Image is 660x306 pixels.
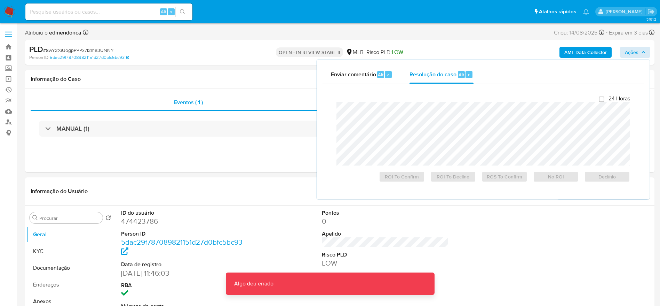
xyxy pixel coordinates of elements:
[226,273,282,295] p: Algo deu errado
[322,230,449,238] dt: Apelido
[366,48,403,56] span: Risco PLD:
[48,29,81,37] b: edmendonca
[121,282,248,289] dt: RBA
[174,98,203,106] span: Eventos ( 1 )
[27,243,114,260] button: KYC
[161,8,166,15] span: Alt
[25,29,81,37] span: Atribuiu o
[50,54,129,61] a: 5dac29f787089821151d27d0bfc5bc93
[322,272,449,280] dt: Estado da conta
[554,28,604,37] div: Criou: 14/08/2025
[43,47,114,54] span: # 8wY2XiUogpPPPx7I2me3UNNY
[322,251,449,259] dt: Risco PLD
[459,71,464,78] span: Alt
[609,29,648,37] span: Expira em 3 dias
[39,121,641,137] div: MANUAL (1)
[409,70,456,78] span: Resolução do caso
[564,47,607,58] b: AML Data Collector
[539,8,576,15] span: Atalhos rápidos
[27,276,114,293] button: Endereços
[170,8,172,15] span: s
[599,97,604,102] input: 24 Horas
[606,28,607,37] span: -
[175,7,190,17] button: search-icon
[647,8,655,15] a: Sair
[276,47,343,57] p: OPEN - IN REVIEW STAGE II
[378,71,383,78] span: Alt
[468,71,470,78] span: r
[25,7,192,16] input: Pesquise usuários ou casos...
[583,9,589,15] a: Notificações
[620,47,650,58] button: Ações
[322,258,449,268] dd: LOW
[27,260,114,276] button: Documentação
[121,268,248,278] dd: [DATE] 11:46:03
[606,8,645,15] p: eduardo.dutra@mercadolivre.com
[121,230,248,238] dt: Person ID
[39,215,100,221] input: Procurar
[121,209,248,217] dt: ID do usuário
[27,226,114,243] button: Geral
[121,261,248,268] dt: Data de registro
[121,237,242,257] a: 5dac29f787089821151d27d0bfc5bc93
[29,44,43,55] b: PLD
[31,76,649,83] h1: Informação do Caso
[625,47,638,58] span: Ações
[56,125,89,132] h3: MANUAL (1)
[322,209,449,217] dt: Pontos
[387,71,389,78] span: c
[121,216,248,226] dd: 474423786
[346,48,364,56] div: MLB
[609,95,630,102] span: 24 Horas
[32,215,38,221] button: Procurar
[331,70,376,78] span: Enviar comentário
[105,215,111,223] button: Retornar ao pedido padrão
[29,54,48,61] b: Person ID
[322,216,449,226] dd: 0
[31,188,88,195] h1: Informação do Usuário
[392,48,403,56] span: LOW
[559,47,612,58] button: AML Data Collector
